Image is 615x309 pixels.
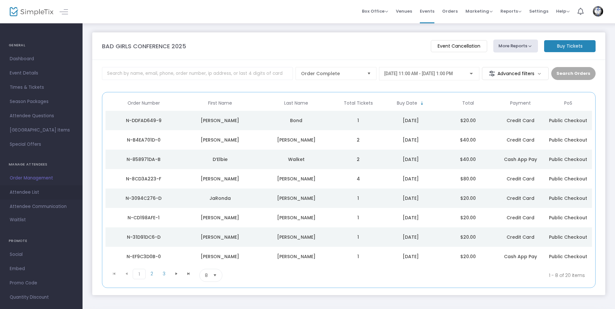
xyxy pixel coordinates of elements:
[107,137,180,143] div: N-B4EA701D-0
[334,169,382,189] td: 4
[260,253,333,260] div: Presley
[9,39,74,52] h4: GENERAL
[396,3,412,19] span: Venues
[107,234,180,240] div: N-31D91DC6-D
[107,156,180,163] div: N-858971DA-B
[439,169,497,189] td: $80.00
[420,3,434,19] span: Events
[260,195,333,201] div: Gaulden
[128,100,160,106] span: Order Number
[334,130,382,150] td: 2
[210,269,219,281] button: Select
[549,117,587,124] span: Public Checkout
[10,250,73,259] span: Social
[170,269,183,279] span: Go to the next page
[184,156,257,163] div: D’Elbie
[208,100,232,106] span: First Name
[158,269,170,279] span: Page 3
[10,174,73,182] span: Order Management
[184,195,257,201] div: JaRonda
[384,156,438,163] div: 9/21/2025
[186,271,191,276] span: Go to the last page
[10,188,73,197] span: Attendee List
[107,117,180,124] div: N-DDFAD649-9
[439,227,497,247] td: $20.00
[465,8,493,14] span: Marketing
[493,40,538,52] button: More Reports
[107,253,180,260] div: N-EF9C3D0B-0
[107,214,180,221] div: N-CD198AFE-1
[10,83,73,92] span: Times & Tickets
[260,117,333,124] div: Bond
[184,137,257,143] div: Priscilla
[384,117,438,124] div: 9/21/2025
[260,176,333,182] div: Collins
[10,112,73,120] span: Attendee Questions
[482,67,549,80] m-button: Advanced filters
[384,195,438,201] div: 9/18/2025
[431,40,487,52] m-button: Event Cancellation
[397,100,417,106] span: Buy Date
[507,137,534,143] span: Credit Card
[174,271,179,276] span: Go to the next page
[439,111,497,130] td: $20.00
[9,235,74,247] h4: PROMOTE
[549,176,587,182] span: Public Checkout
[10,126,73,134] span: [GEOGRAPHIC_DATA] Items
[384,137,438,143] div: 9/21/2025
[507,234,534,240] span: Credit Card
[184,234,257,240] div: Amy
[107,195,180,201] div: N-3094C276-D
[10,97,73,106] span: Season Packages
[10,217,26,223] span: Waitlist
[507,176,534,182] span: Credit Card
[260,137,333,143] div: Myers
[260,156,333,163] div: Walket
[439,189,497,208] td: $20.00
[549,137,587,143] span: Public Checkout
[549,214,587,221] span: Public Checkout
[260,234,333,240] div: Wilson
[106,96,592,266] div: Data table
[184,214,257,221] div: Lula
[9,158,74,171] h4: MANAGE ATTENDEES
[286,269,585,282] kendo-pager-info: 1 - 8 of 20 items
[102,67,293,80] input: Search by name, email, phone, order number, ip address, or last 4 digits of card
[10,69,73,77] span: Event Details
[334,111,382,130] td: 1
[364,67,374,80] button: Select
[442,3,458,19] span: Orders
[146,269,158,279] span: Page 2
[384,253,438,260] div: 9/14/2025
[184,253,257,260] div: Shayla
[504,253,537,260] span: Cash App Pay
[439,208,497,227] td: $20.00
[284,100,308,106] span: Last Name
[10,279,73,287] span: Promo Code
[489,70,495,77] img: filter
[510,100,531,106] span: Payment
[462,100,474,106] span: Total
[183,269,195,279] span: Go to the last page
[556,8,570,14] span: Help
[260,214,333,221] div: MCVay
[500,8,521,14] span: Reports
[184,117,257,124] div: Rae Shawn
[102,42,186,51] m-panel-title: BAD GIRLS CONFERENCE 2025
[419,101,425,106] span: Sortable
[549,234,587,240] span: Public Checkout
[107,176,180,182] div: N-8CD3A223-F
[507,195,534,201] span: Credit Card
[184,176,257,182] div: Cheri
[362,8,388,14] span: Box Office
[334,247,382,266] td: 1
[334,150,382,169] td: 2
[133,269,146,279] span: Page 1
[439,130,497,150] td: $40.00
[10,202,73,211] span: Attendee Communication
[10,55,73,63] span: Dashboard
[507,117,534,124] span: Credit Card
[564,100,572,106] span: PoS
[384,234,438,240] div: 9/16/2025
[507,214,534,221] span: Credit Card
